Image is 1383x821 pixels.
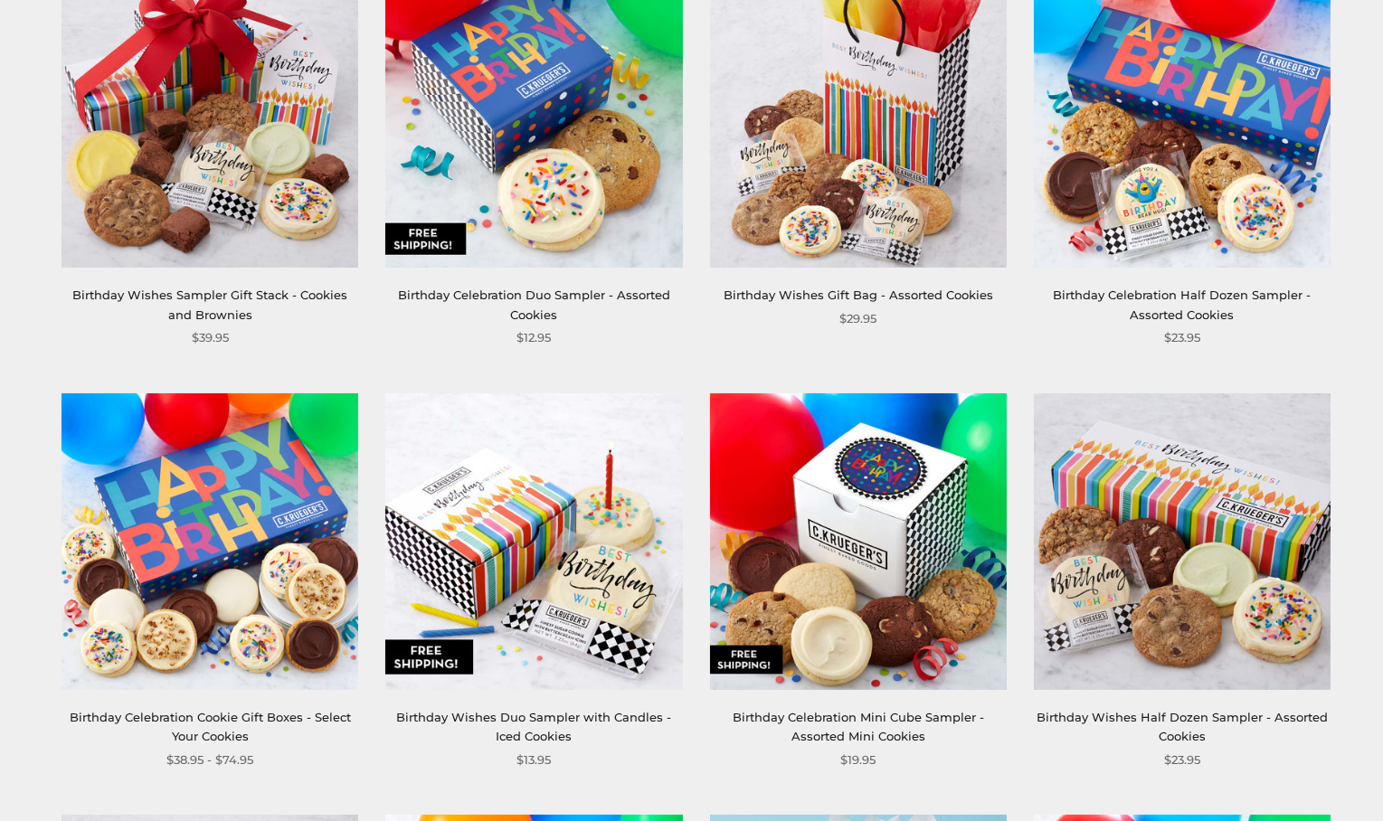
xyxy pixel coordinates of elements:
span: $23.95 [1164,328,1200,347]
img: Birthday Wishes Half Dozen Sampler - Assorted Cookies [1034,393,1331,690]
img: Birthday Celebration Cookie Gift Boxes - Select Your Cookies [62,393,358,690]
iframe: Sign Up via Text for Offers [14,752,187,807]
a: Birthday Celebration Cookie Gift Boxes - Select Your Cookies [70,710,351,743]
span: $23.95 [1164,750,1200,769]
img: Birthday Celebration Mini Cube Sampler - Assorted Mini Cookies [709,393,1006,690]
span: $12.95 [516,328,551,347]
span: $19.95 [840,750,876,769]
a: Birthday Wishes Duo Sampler with Candles - Iced Cookies [396,710,671,743]
img: Birthday Wishes Duo Sampler with Candles - Iced Cookies [385,393,682,690]
span: $29.95 [839,309,876,328]
a: Birthday Wishes Sampler Gift Stack - Cookies and Brownies [72,288,347,321]
a: Birthday Wishes Gift Bag - Assorted Cookies [724,288,993,302]
a: Birthday Celebration Duo Sampler - Assorted Cookies [398,288,670,321]
a: Birthday Celebration Mini Cube Sampler - Assorted Mini Cookies [733,710,984,743]
span: $39.95 [192,328,229,347]
span: $38.95 - $74.95 [166,750,253,769]
a: Birthday Wishes Half Dozen Sampler - Assorted Cookies [1037,710,1328,743]
a: Birthday Celebration Half Dozen Sampler - Assorted Cookies [1053,288,1311,321]
span: $13.95 [516,750,551,769]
